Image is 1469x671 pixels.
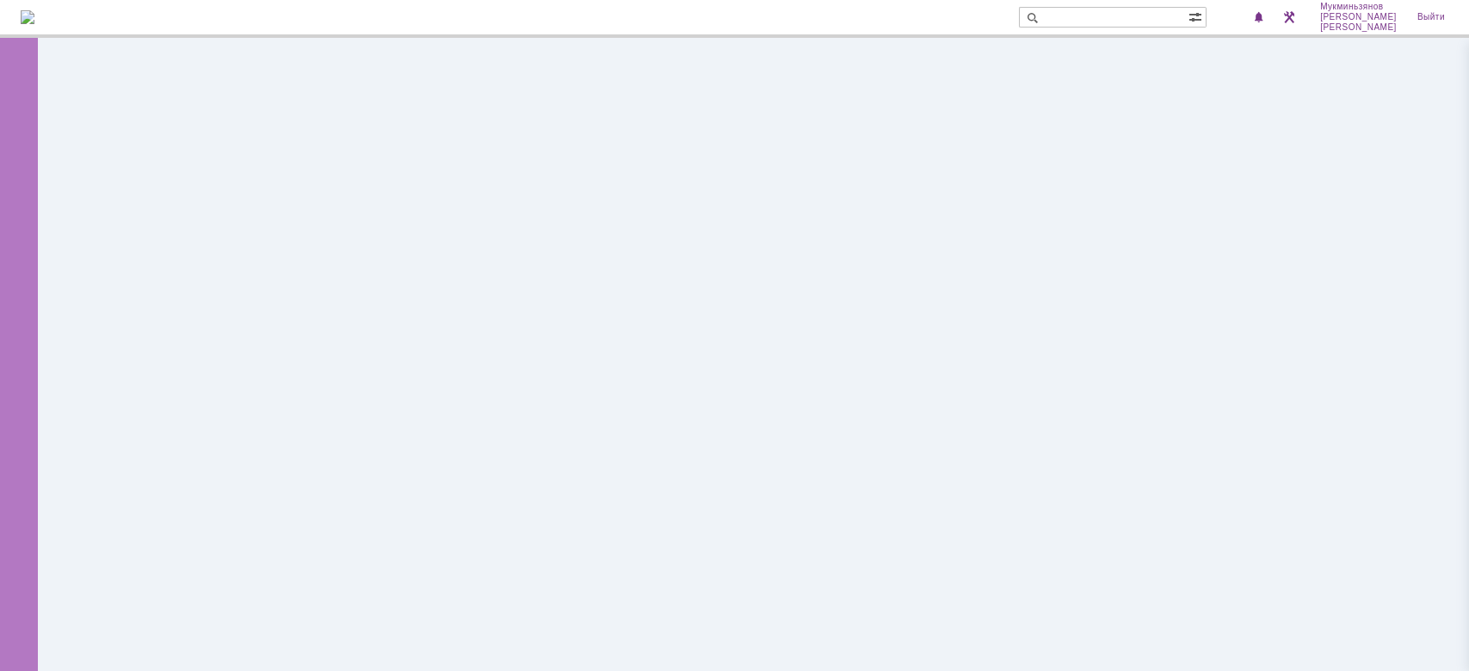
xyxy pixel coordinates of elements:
span: Мукминьзянов [1320,2,1397,12]
span: [PERSON_NAME] [1320,22,1397,33]
a: Перейти на домашнюю страницу [21,10,34,24]
img: logo [21,10,34,24]
span: [PERSON_NAME] [1320,12,1397,22]
a: Перейти в интерфейс администратора [1279,7,1299,28]
span: Расширенный поиск [1188,8,1206,24]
